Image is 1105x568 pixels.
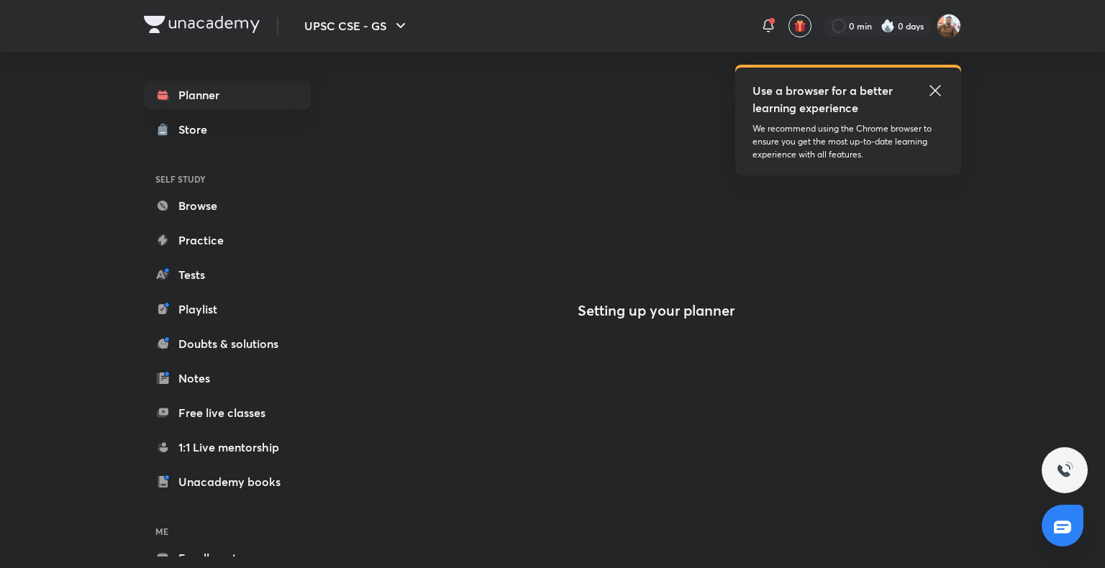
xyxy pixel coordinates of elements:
[1056,462,1073,479] img: ttu
[144,433,311,462] a: 1:1 Live mentorship
[144,364,311,393] a: Notes
[144,329,311,358] a: Doubts & solutions
[752,82,896,116] h5: Use a browser for a better learning experience
[144,115,311,144] a: Store
[937,14,961,38] img: Himanshu Yadav
[881,19,895,33] img: streak
[144,519,311,544] h6: ME
[793,19,806,32] img: avatar
[144,467,311,496] a: Unacademy books
[144,295,311,324] a: Playlist
[144,260,311,289] a: Tests
[752,122,944,161] p: We recommend using the Chrome browser to ensure you get the most up-to-date learning experience w...
[144,398,311,427] a: Free live classes
[144,226,311,255] a: Practice
[144,81,311,109] a: Planner
[144,167,311,191] h6: SELF STUDY
[296,12,418,40] button: UPSC CSE - GS
[788,14,811,37] button: avatar
[144,191,311,220] a: Browse
[144,16,260,37] a: Company Logo
[178,121,216,138] div: Store
[144,16,260,33] img: Company Logo
[578,302,735,319] h4: Setting up your planner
